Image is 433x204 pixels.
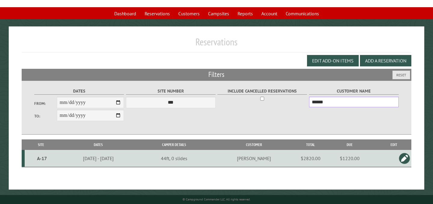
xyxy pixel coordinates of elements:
a: Communications [282,8,323,19]
td: $1220.00 [323,150,377,167]
th: Total [299,139,323,150]
a: Reservations [141,8,174,19]
th: Customer [209,139,299,150]
th: Camper Details [139,139,209,150]
small: © Campground Commander LLC. All rights reserved. [183,197,250,201]
button: Edit Add-on Items [307,55,359,66]
th: Edit [377,139,411,150]
th: Site [25,139,58,150]
label: Include Cancelled Reservations [217,88,307,95]
a: Dashboard [111,8,140,19]
td: $2820.00 [299,150,323,167]
a: Account [258,8,281,19]
button: Reset [392,71,410,79]
h2: Filters [22,69,411,80]
td: 44ft, 0 slides [139,150,209,167]
label: Site Number [126,88,216,95]
div: [DATE] - [DATE] [59,155,138,161]
a: Customers [175,8,203,19]
button: Add a Reservation [360,55,411,66]
a: Reports [234,8,256,19]
label: Dates [34,88,124,95]
label: From: [34,101,57,106]
label: Customer Name [309,88,399,95]
th: Dates [58,139,139,150]
td: [PERSON_NAME] [209,150,299,167]
a: Campsites [204,8,233,19]
label: To: [34,113,57,119]
div: A-17 [27,155,57,161]
h1: Reservations [22,36,411,53]
th: Due [323,139,377,150]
